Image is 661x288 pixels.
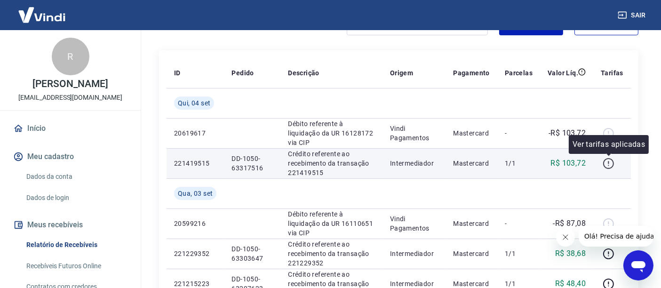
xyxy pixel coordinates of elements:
img: Vindi [11,0,72,29]
iframe: Botão para abrir a janela de mensagens [623,250,653,280]
p: [PERSON_NAME] [32,79,108,89]
p: 1/1 [505,159,533,168]
a: Início [11,118,129,139]
a: Dados de login [23,188,129,208]
p: Mastercard [453,128,490,138]
p: Débito referente à liquidação da UR 16128172 via CIP [288,119,375,147]
p: Vindi Pagamentos [390,214,438,233]
p: 1/1 [505,249,533,258]
p: Valor Líq. [548,68,578,78]
button: Meus recebíveis [11,215,129,235]
span: Olá! Precisa de ajuda? [6,7,79,14]
p: Crédito referente ao recebimento da transação 221229352 [288,240,375,268]
p: -R$ 87,08 [553,218,586,229]
p: [EMAIL_ADDRESS][DOMAIN_NAME] [18,93,122,103]
p: 20599216 [174,219,216,228]
p: - [505,219,533,228]
p: -R$ 103,72 [549,128,586,139]
p: Débito referente à liquidação da UR 16110651 via CIP [288,209,375,238]
div: R [52,38,89,75]
p: Intermediador [390,159,438,168]
p: Mastercard [453,159,490,168]
p: Tarifas [601,68,623,78]
p: Origem [390,68,413,78]
a: Relatório de Recebíveis [23,235,129,255]
iframe: Fechar mensagem [556,228,575,247]
p: 221229352 [174,249,216,258]
p: Ver tarifas aplicadas [573,139,645,150]
span: Qui, 04 set [178,98,210,108]
p: R$ 103,72 [551,158,586,169]
p: Parcelas [505,68,533,78]
span: Qua, 03 set [178,189,213,198]
p: DD-1050-63303647 [231,244,273,263]
p: Pedido [231,68,254,78]
p: - [505,128,533,138]
p: Crédito referente ao recebimento da transação 221419515 [288,149,375,177]
p: 20619617 [174,128,216,138]
p: Pagamento [453,68,490,78]
p: DD-1050-63317516 [231,154,273,173]
button: Meu cadastro [11,146,129,167]
button: Sair [616,7,650,24]
p: Mastercard [453,219,490,228]
p: ID [174,68,181,78]
p: Descrição [288,68,319,78]
p: Vindi Pagamentos [390,124,438,143]
p: Mastercard [453,249,490,258]
iframe: Mensagem da empresa [579,226,653,247]
p: R$ 38,68 [555,248,586,259]
p: Intermediador [390,249,438,258]
a: Recebíveis Futuros Online [23,256,129,276]
p: 221419515 [174,159,216,168]
a: Dados da conta [23,167,129,186]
